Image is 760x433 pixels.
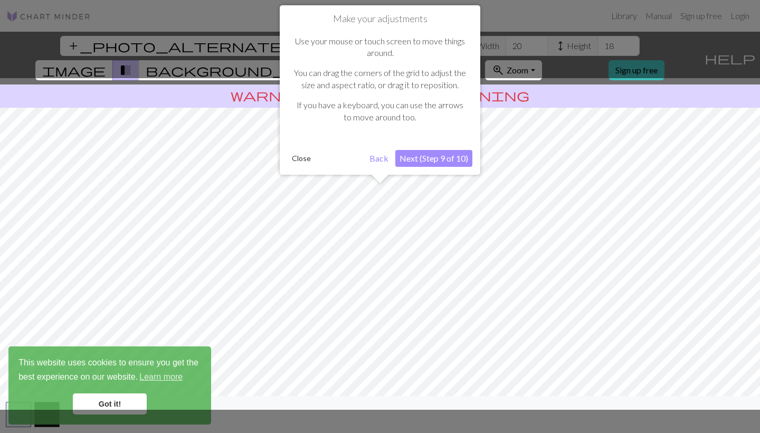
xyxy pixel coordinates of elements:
[280,5,480,175] div: Make your adjustments
[365,150,393,167] button: Back
[395,150,472,167] button: Next (Step 9 of 10)
[293,35,467,59] p: Use your mouse or touch screen to move things around.
[288,13,472,25] h1: Make your adjustments
[293,67,467,91] p: You can drag the corners of the grid to adjust the size and aspect ratio, or drag it to reposition.
[293,99,467,123] p: If you have a keyboard, you can use the arrows to move around too.
[288,150,315,166] button: Close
